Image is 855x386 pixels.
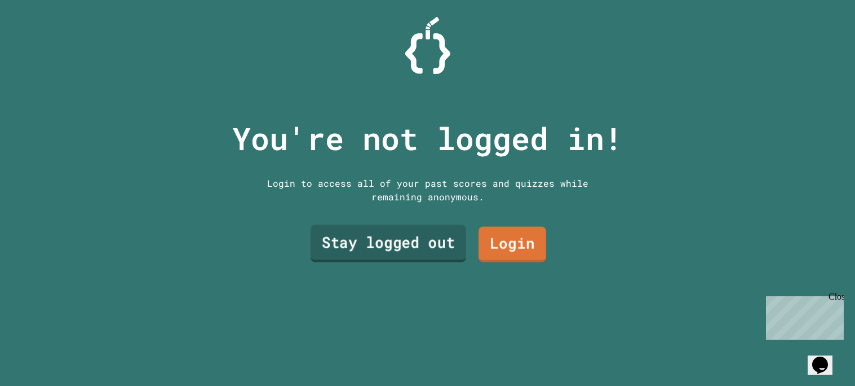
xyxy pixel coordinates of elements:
[761,292,844,340] iframe: chat widget
[808,341,844,375] iframe: chat widget
[5,5,78,72] div: Chat with us now!Close
[311,225,466,262] a: Stay logged out
[232,115,623,162] p: You're not logged in!
[405,17,450,74] img: Logo.svg
[479,226,546,262] a: Login
[259,177,597,204] div: Login to access all of your past scores and quizzes while remaining anonymous.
